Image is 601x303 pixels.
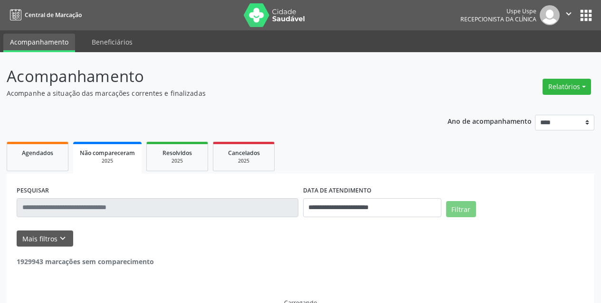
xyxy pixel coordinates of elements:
img: img [540,5,560,25]
p: Acompanhe a situação das marcações correntes e finalizadas [7,88,418,98]
button: Relatórios [543,79,591,95]
a: Acompanhamento [3,34,75,52]
label: PESQUISAR [17,184,49,198]
button: Mais filtroskeyboard_arrow_down [17,230,73,247]
label: DATA DE ATENDIMENTO [303,184,372,198]
span: Resolvidos [162,149,192,157]
i:  [563,9,574,19]
p: Ano de acompanhamento [448,115,532,127]
a: Central de Marcação [7,7,82,23]
span: Cancelados [228,149,260,157]
span: Central de Marcação [25,11,82,19]
i: keyboard_arrow_down [57,233,68,244]
button: apps [578,7,594,24]
span: Recepcionista da clínica [460,15,536,23]
div: 2025 [80,157,135,165]
div: Uspe Uspe [460,7,536,15]
p: Acompanhamento [7,64,418,88]
button:  [560,5,578,25]
a: Beneficiários [85,34,139,50]
div: 2025 [220,157,267,165]
span: Agendados [22,149,53,157]
span: Não compareceram [80,149,135,157]
div: 2025 [153,157,201,165]
button: Filtrar [446,201,476,217]
strong: 1929943 marcações sem comparecimento [17,257,154,266]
